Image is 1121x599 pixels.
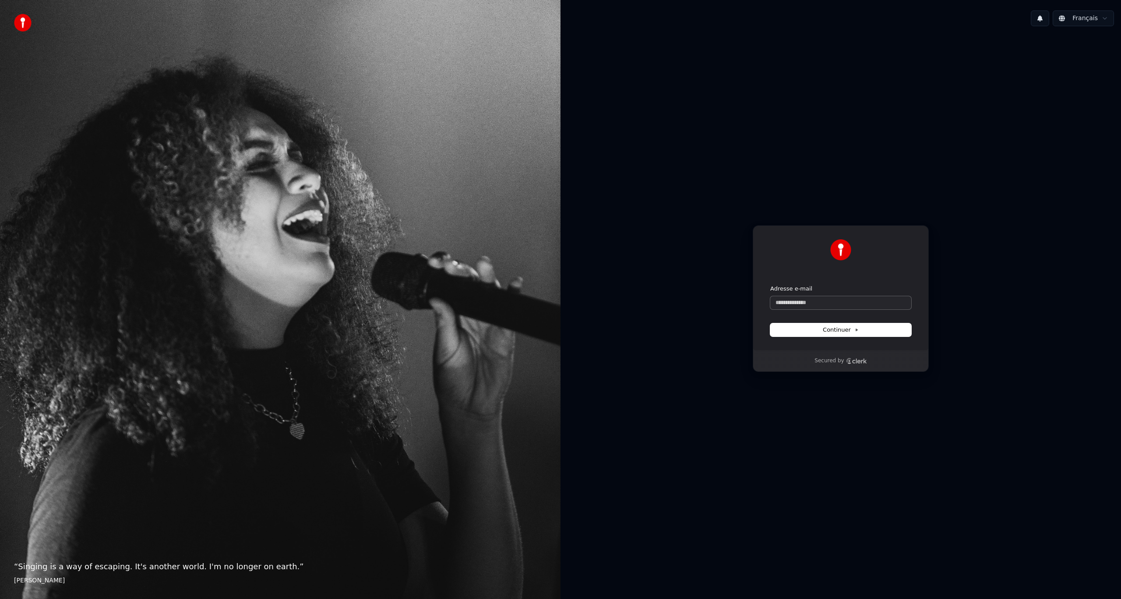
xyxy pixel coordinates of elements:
[770,323,911,336] button: Continuer
[14,576,546,585] footer: [PERSON_NAME]
[830,239,851,260] img: Youka
[14,14,32,32] img: youka
[846,358,867,364] a: Clerk logo
[814,357,844,364] p: Secured by
[823,326,859,334] span: Continuer
[770,285,812,293] label: Adresse e-mail
[14,560,546,573] p: “ Singing is a way of escaping. It's another world. I'm no longer on earth. ”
